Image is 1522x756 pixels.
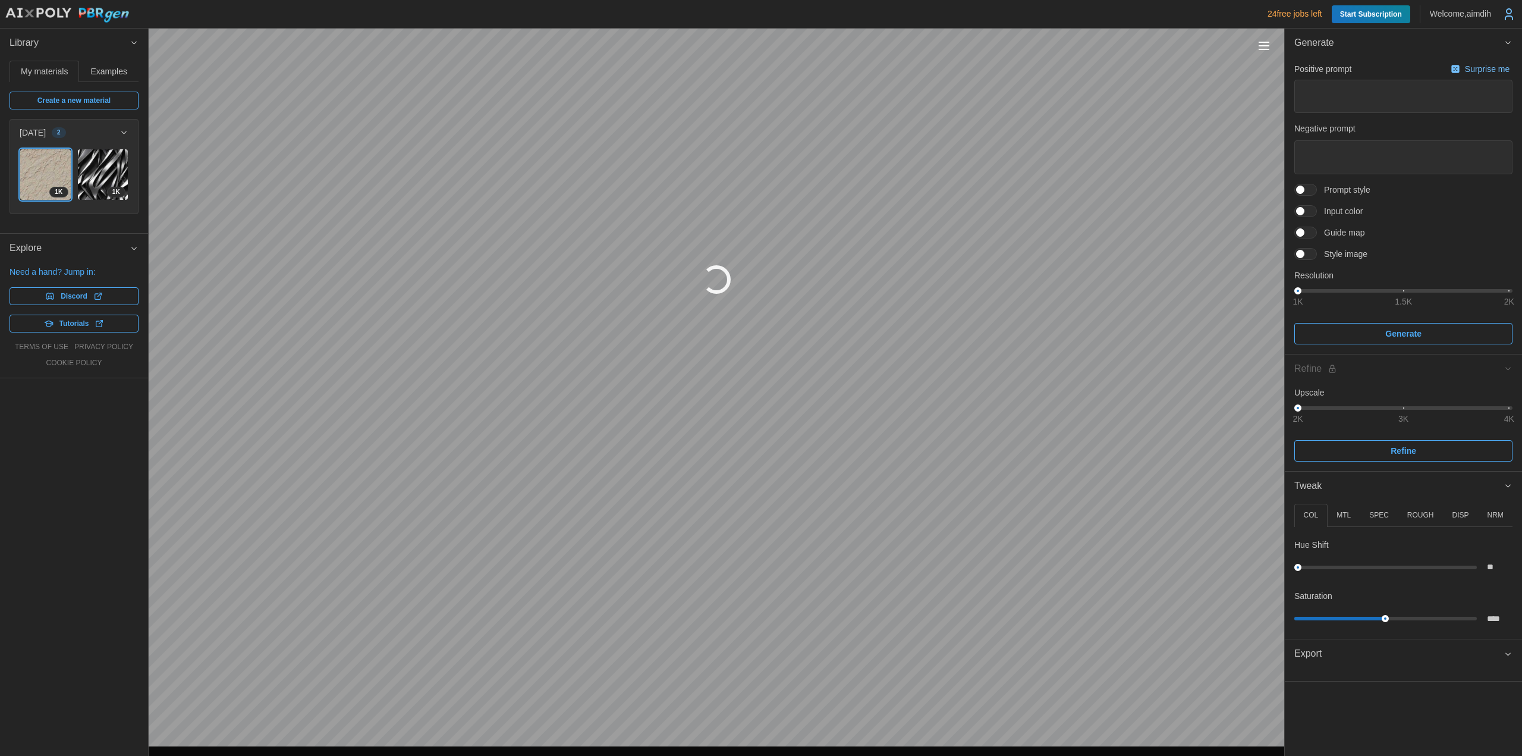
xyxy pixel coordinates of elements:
button: Generate [1294,323,1512,344]
div: [DATE]2 [10,146,138,214]
button: Export [1285,639,1522,669]
span: Input color [1317,205,1363,217]
button: Generate [1285,29,1522,58]
p: Positive prompt [1294,63,1351,75]
p: Hue Shift [1294,539,1329,551]
span: Start Subscription [1340,5,1402,23]
a: cookie policy [46,358,102,368]
button: Refine [1294,440,1512,462]
button: Refine [1285,355,1522,384]
span: Guide map [1317,227,1364,239]
span: Explore [10,234,130,263]
button: Tweak [1285,472,1522,501]
span: Examples [91,67,127,76]
a: T7eDzgolhXaf0QGa0HKV1K [20,149,71,200]
p: Need a hand? Jump in: [10,266,139,278]
img: AIxPoly PBRgen [5,7,130,23]
span: Create a new material [37,92,111,109]
span: Library [10,29,130,58]
button: Surprise me [1448,61,1512,77]
span: Export [1294,639,1504,669]
span: Style image [1317,248,1367,260]
p: DISP [1452,510,1468,520]
span: Prompt style [1317,184,1370,196]
button: [DATE]2 [10,120,138,146]
span: Refine [1391,441,1416,461]
span: Discord [61,288,87,305]
p: ROUGH [1407,510,1434,520]
p: COL [1303,510,1318,520]
p: Upscale [1294,387,1512,399]
p: Welcome, aimdih [1430,8,1491,20]
p: Negative prompt [1294,123,1512,134]
span: Generate [1294,29,1504,58]
p: MTL [1337,510,1351,520]
p: Saturation [1294,590,1332,602]
p: Resolution [1294,269,1512,281]
span: 1 K [55,187,62,197]
div: Export [1285,669,1522,681]
a: terms of use [15,342,68,352]
img: AktRYVmnIUR8cF61mOeh [78,149,128,200]
a: Start Subscription [1332,5,1410,23]
span: 1 K [112,187,120,197]
a: AktRYVmnIUR8cF61mOeh1K [77,149,129,200]
div: Refine [1285,384,1522,471]
span: Generate [1385,324,1422,344]
span: Tutorials [59,315,89,332]
a: privacy policy [74,342,133,352]
span: 2 [57,128,61,137]
p: SPEC [1369,510,1389,520]
a: Create a new material [10,92,139,109]
p: NRM [1487,510,1503,520]
a: Discord [10,287,139,305]
span: Tweak [1294,472,1504,501]
button: Toggle viewport controls [1256,37,1272,54]
span: My materials [21,67,68,76]
div: Tweak [1285,501,1522,639]
a: Tutorials [10,315,139,332]
div: Refine [1294,362,1504,377]
div: Generate [1285,58,1522,354]
p: 24 free jobs left [1268,8,1322,20]
img: T7eDzgolhXaf0QGa0HKV [20,149,71,200]
p: [DATE] [20,127,46,139]
p: Surprise me [1465,63,1512,75]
